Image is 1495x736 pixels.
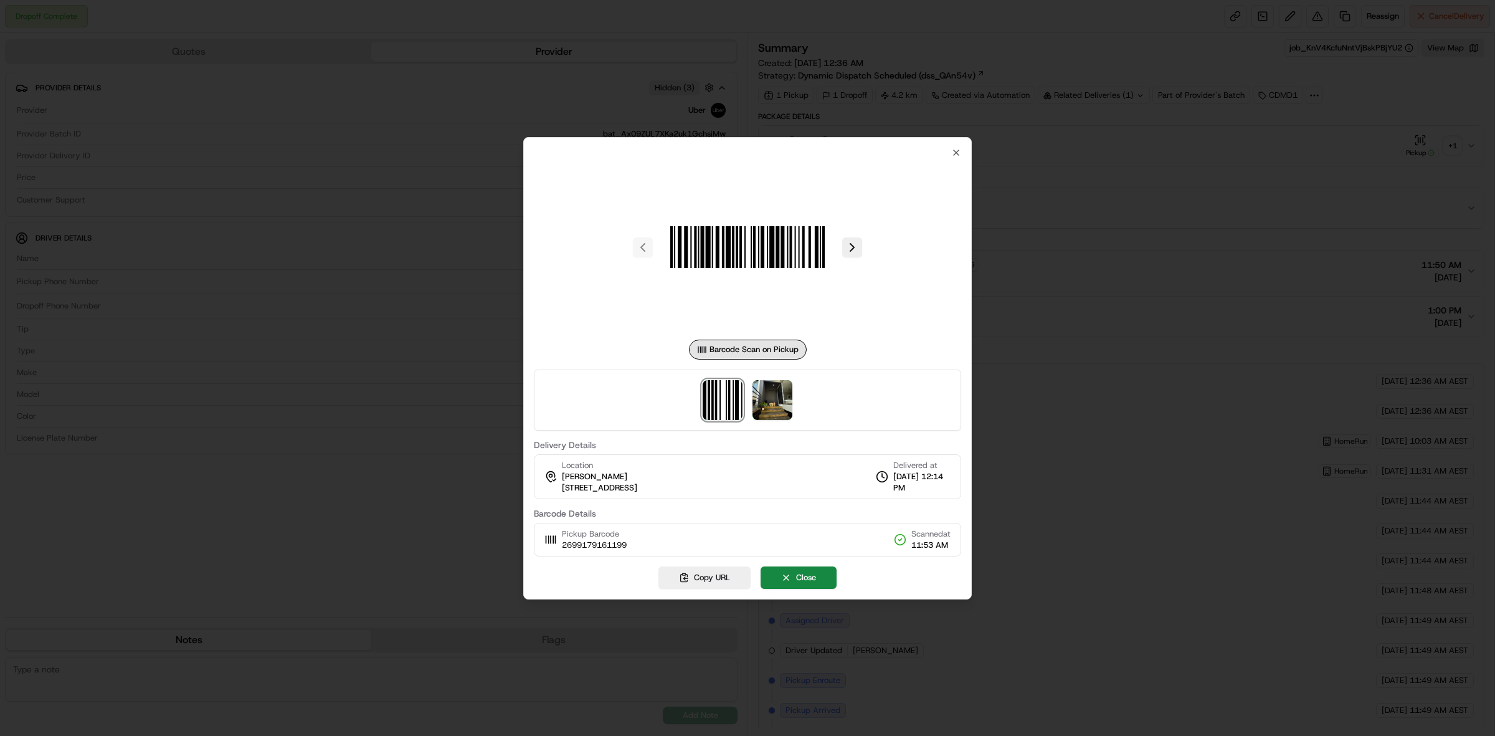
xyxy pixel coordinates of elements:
[689,340,807,360] div: Barcode Scan on Pickup
[658,158,837,337] img: barcode_scan_on_pickup image
[761,566,837,589] button: Close
[534,509,961,518] label: Barcode Details
[658,566,751,589] button: Copy URL
[562,528,627,540] span: Pickup Barcode
[752,380,792,420] img: photo_proof_of_delivery image
[703,380,743,420] img: barcode_scan_on_pickup image
[562,540,627,551] span: 2699179161199
[911,540,951,551] span: 11:53 AM
[562,460,593,471] span: Location
[893,471,951,494] span: [DATE] 12:14 PM
[534,441,961,449] label: Delivery Details
[911,528,951,540] span: Scanned at
[562,482,637,494] span: [STREET_ADDRESS]
[562,471,627,482] span: [PERSON_NAME]
[893,460,951,471] span: Delivered at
